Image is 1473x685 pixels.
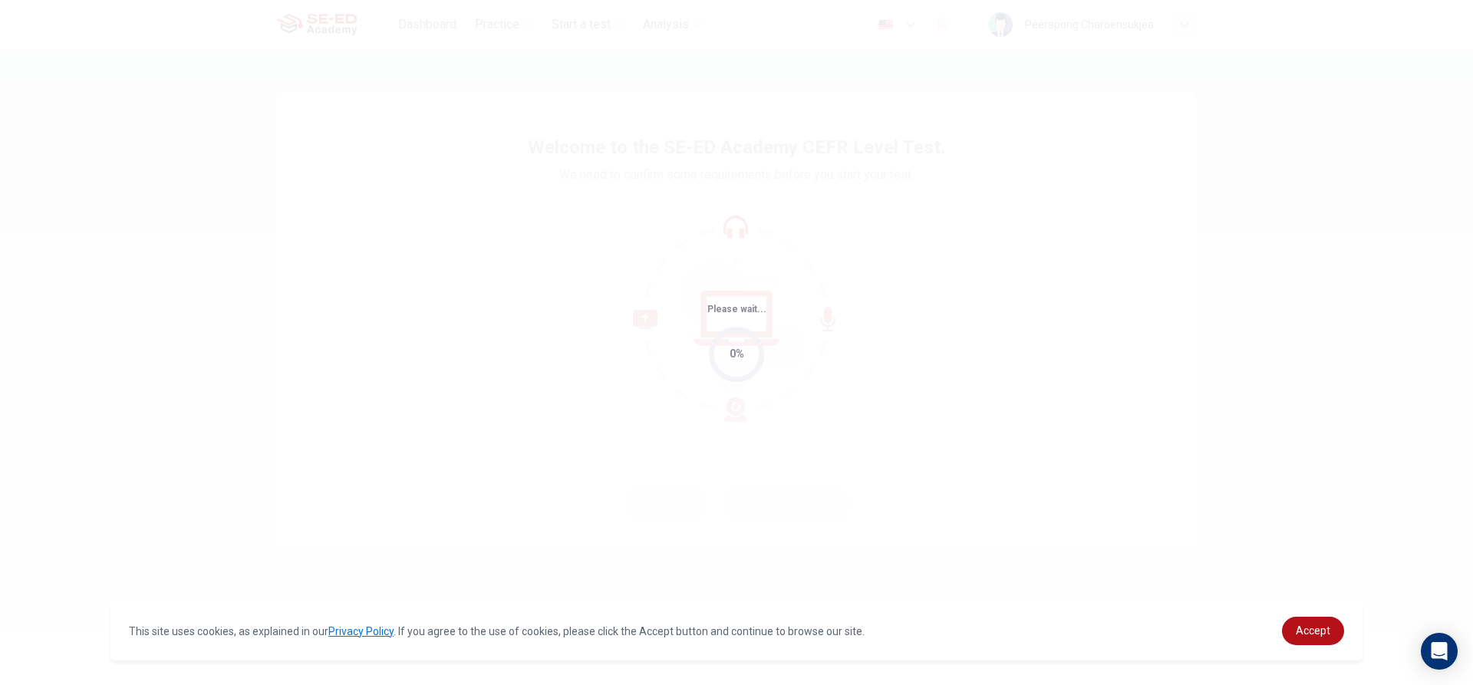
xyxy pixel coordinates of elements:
[1296,624,1330,637] span: Accept
[1282,617,1344,645] a: dismiss cookie message
[1421,633,1458,670] div: Open Intercom Messenger
[110,601,1363,660] div: cookieconsent
[730,345,744,363] div: 0%
[328,625,394,637] a: Privacy Policy
[707,304,766,315] span: Please wait...
[129,625,865,637] span: This site uses cookies, as explained in our . If you agree to the use of cookies, please click th...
